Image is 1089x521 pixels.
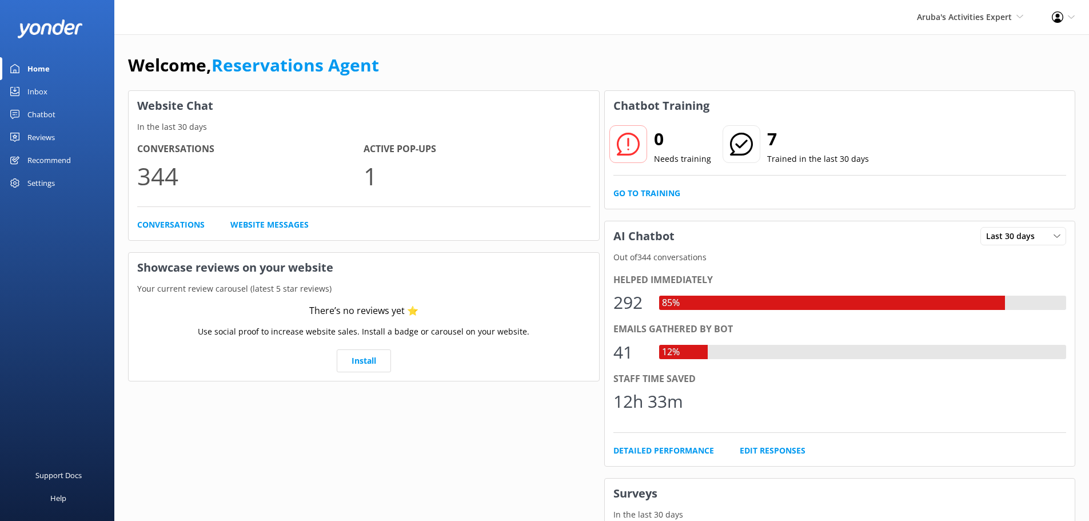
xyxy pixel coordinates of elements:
p: Trained in the last 30 days [767,153,869,165]
span: Last 30 days [986,230,1042,242]
p: 1 [364,157,590,195]
div: Home [27,57,50,80]
a: Edit Responses [740,444,805,457]
h3: Surveys [605,479,1075,508]
div: 12% [659,345,683,360]
div: There’s no reviews yet ⭐ [309,304,418,319]
div: Staff time saved [613,372,1067,387]
a: Conversations [137,218,205,231]
h4: Active Pop-ups [364,142,590,157]
h1: Welcome, [128,51,379,79]
div: 41 [613,339,648,366]
div: Settings [27,172,55,194]
div: 12h 33m [613,388,683,415]
div: Helped immediately [613,273,1067,288]
div: Chatbot [27,103,55,126]
img: yonder-white-logo.png [17,19,83,38]
p: 344 [137,157,364,195]
a: Website Messages [230,218,309,231]
a: Go to Training [613,187,680,200]
a: Reservations Agent [212,53,379,77]
h3: Chatbot Training [605,91,718,121]
span: Aruba's Activities Expert [917,11,1012,22]
h3: Website Chat [129,91,599,121]
p: Needs training [654,153,711,165]
div: 292 [613,289,648,316]
div: Recommend [27,149,71,172]
div: 85% [659,296,683,311]
p: Use social proof to increase website sales. Install a badge or carousel on your website. [198,325,529,338]
a: Detailed Performance [613,444,714,457]
h4: Conversations [137,142,364,157]
div: Reviews [27,126,55,149]
p: In the last 30 days [129,121,599,133]
h3: Showcase reviews on your website [129,253,599,283]
a: Install [337,349,391,372]
h3: AI Chatbot [605,221,683,251]
h2: 7 [767,125,869,153]
h2: 0 [654,125,711,153]
div: Inbox [27,80,47,103]
div: Support Docs [35,464,82,487]
div: Emails gathered by bot [613,322,1067,337]
p: Your current review carousel (latest 5 star reviews) [129,283,599,295]
p: In the last 30 days [605,508,1075,521]
p: Out of 344 conversations [605,251,1075,264]
div: Help [50,487,66,510]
